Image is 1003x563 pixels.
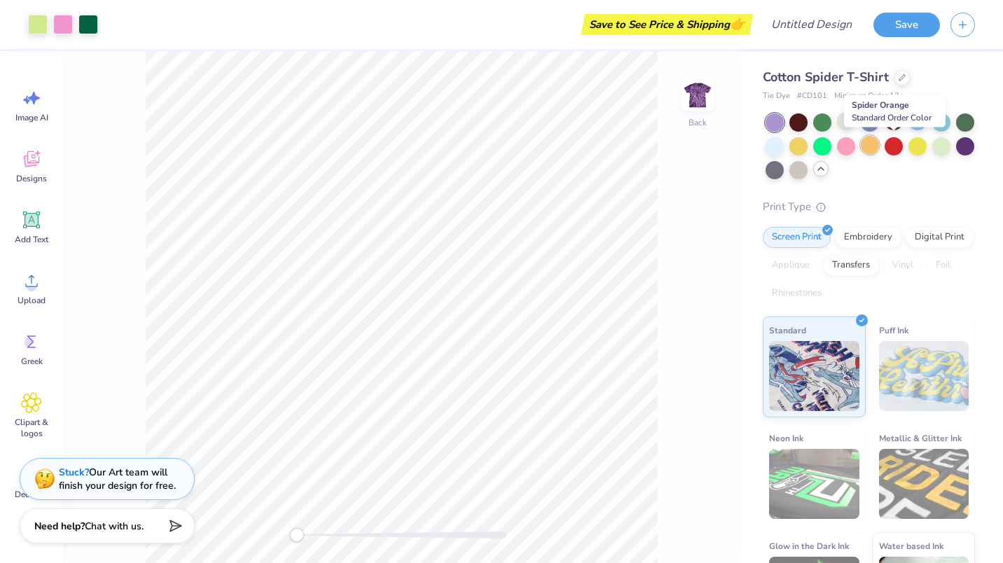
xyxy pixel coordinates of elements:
div: Transfers [823,255,879,276]
img: Neon Ink [769,449,859,519]
span: Cotton Spider T-Shirt [763,69,889,85]
img: Standard [769,341,859,411]
span: Designs [16,173,47,184]
strong: Need help? [34,520,85,533]
span: Neon Ink [769,431,803,445]
img: Puff Ink [879,341,969,411]
span: 👉 [730,15,745,32]
input: Untitled Design [760,11,863,39]
span: Standard [769,323,806,338]
div: Applique [763,255,819,276]
span: Metallic & Glitter Ink [879,431,962,445]
div: Embroidery [835,227,901,248]
img: Back [684,81,712,109]
div: Screen Print [763,227,831,248]
span: Chat with us. [85,520,144,533]
span: # CD101 [797,90,827,102]
div: Digital Print [906,227,974,248]
span: Water based Ink [879,538,943,553]
span: Image AI [15,112,48,123]
span: Clipart & logos [8,417,55,439]
span: Greek [21,356,43,367]
div: Print Type [763,199,975,215]
div: Accessibility label [290,528,304,542]
div: Our Art team will finish your design for free. [59,466,176,492]
div: Vinyl [883,255,922,276]
span: Standard Order Color [852,112,932,123]
strong: Stuck? [59,466,89,479]
div: Foil [927,255,960,276]
span: Tie Dye [763,90,790,102]
div: Save to See Price & Shipping [585,14,749,35]
span: Decorate [15,489,48,500]
div: Back [689,116,707,129]
div: Spider Orange [844,95,946,127]
div: Rhinestones [763,283,831,304]
span: Glow in the Dark Ink [769,538,849,553]
img: Metallic & Glitter Ink [879,449,969,519]
span: Puff Ink [879,323,908,338]
span: Add Text [15,234,48,245]
span: Upload [18,295,46,306]
button: Save [873,13,940,37]
span: Minimum Order: 12 + [834,90,904,102]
